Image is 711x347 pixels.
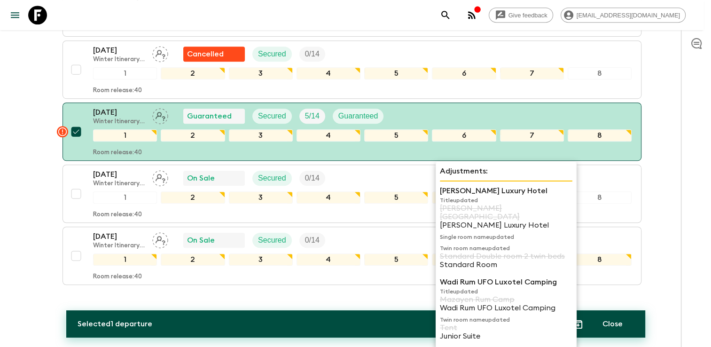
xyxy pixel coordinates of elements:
[440,244,572,252] p: Twin room name updated
[161,191,225,204] div: 2
[503,12,553,19] span: Give feedback
[305,48,320,60] p: 0 / 14
[93,56,145,63] p: Winter Itinerary 2025 ([DATE]-[DATE])
[161,67,225,79] div: 2
[93,107,145,118] p: [DATE]
[93,45,145,56] p: [DATE]
[440,288,572,295] p: Title updated
[440,221,572,229] p: [PERSON_NAME] Luxury Hotel
[364,191,428,204] div: 5
[93,273,142,281] p: Room release: 40
[591,314,634,334] button: Close
[152,111,168,118] span: Assign pack leader
[258,110,286,122] p: Secured
[568,191,632,204] div: 8
[258,48,286,60] p: Secured
[440,304,572,312] p: Wadi Rum UFO Luxotel Camping
[440,316,572,323] p: Twin room name updated
[569,315,587,334] button: Archive (Completed, Cancelled or Unsynced Departures only)
[229,129,293,142] div: 3
[93,129,157,142] div: 1
[432,67,496,79] div: 6
[440,295,572,304] p: Mazayen Rum Camp
[258,235,286,246] p: Secured
[187,235,215,246] p: On Sale
[440,260,572,269] p: Standard Room
[568,129,632,142] div: 8
[161,253,225,266] div: 2
[229,67,293,79] div: 3
[440,233,572,241] p: Single room name updated
[305,235,320,246] p: 0 / 14
[440,166,572,177] p: Adjustments:
[93,231,145,242] p: [DATE]
[364,129,428,142] div: 5
[364,253,428,266] div: 5
[568,253,632,266] div: 8
[440,252,572,260] p: Standard Double room 2 twin beds
[183,47,245,62] div: Flash Pack cancellation
[152,49,168,56] span: Assign pack leader
[93,242,145,250] p: Winter Itinerary 2025 ([DATE]-[DATE])
[299,109,325,124] div: Trip Fill
[297,129,360,142] div: 4
[500,129,564,142] div: 7
[432,191,496,204] div: 6
[297,191,360,204] div: 4
[93,169,145,180] p: [DATE]
[258,173,286,184] p: Secured
[440,185,572,197] p: [PERSON_NAME] Luxury Hotel
[229,253,293,266] div: 3
[299,47,325,62] div: Trip Fill
[436,6,455,24] button: search adventures
[440,323,572,332] p: Tent
[93,118,145,126] p: Winter Itinerary 2025 ([DATE]-[DATE])
[432,129,496,142] div: 6
[440,276,572,288] p: Wadi Rum UFO Luxotel Camping
[93,191,157,204] div: 1
[305,110,320,122] p: 5 / 14
[161,129,225,142] div: 2
[440,332,572,340] p: Junior Suite
[93,211,142,219] p: Room release: 40
[78,318,152,330] p: Selected 1 departure
[93,67,157,79] div: 1
[229,191,293,204] div: 3
[568,67,632,79] div: 8
[6,6,24,24] button: menu
[93,253,157,266] div: 1
[297,67,360,79] div: 4
[93,149,142,157] p: Room release: 40
[187,110,232,122] p: Guaranteed
[187,48,224,60] p: Cancelled
[571,12,685,19] span: [EMAIL_ADDRESS][DOMAIN_NAME]
[500,67,564,79] div: 7
[338,110,378,122] p: Guaranteed
[187,173,215,184] p: On Sale
[364,67,428,79] div: 5
[93,180,145,188] p: Winter Itinerary 2025 ([DATE]-[DATE])
[440,197,572,204] p: Title updated
[440,204,572,221] p: [PERSON_NAME][GEOGRAPHIC_DATA]
[152,235,168,243] span: Assign pack leader
[93,87,142,95] p: Room release: 40
[299,171,325,186] div: Trip Fill
[152,173,168,181] span: Assign pack leader
[305,173,320,184] p: 0 / 14
[432,253,496,266] div: 6
[297,253,360,266] div: 4
[299,233,325,248] div: Trip Fill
